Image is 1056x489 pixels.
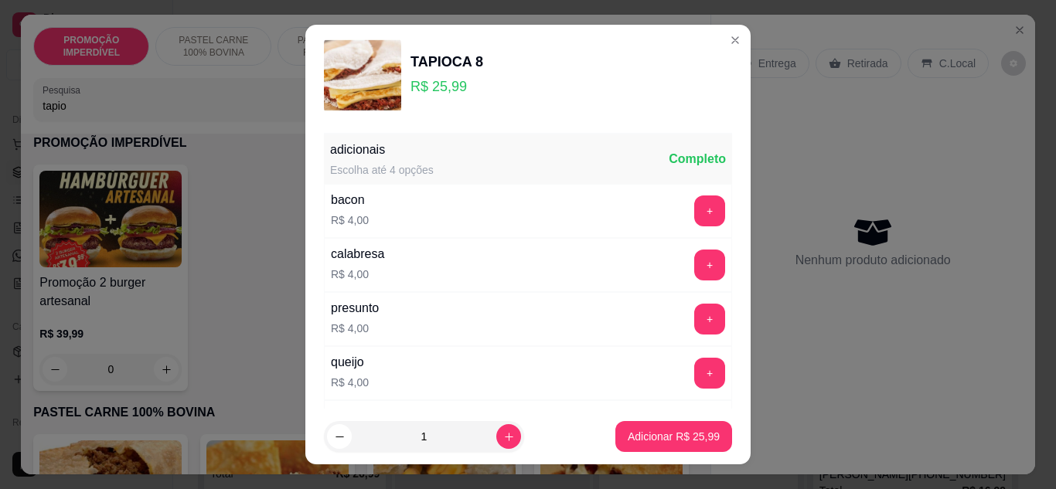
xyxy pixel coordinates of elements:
p: R$ 4,00 [331,375,369,390]
button: increase-product-quantity [496,424,521,449]
div: Completo [669,150,726,168]
button: decrease-product-quantity [327,424,352,449]
img: product-image [324,37,401,114]
div: catupiry [331,407,374,426]
p: R$ 4,00 [331,321,379,336]
button: add [694,195,725,226]
button: Adicionar R$ 25,99 [615,421,732,452]
button: add [694,250,725,280]
div: presunto [331,299,379,318]
div: Escolha até 4 opções [330,162,434,178]
p: R$ 25,99 [410,76,483,97]
p: R$ 4,00 [331,212,369,228]
p: Adicionar R$ 25,99 [628,429,720,444]
div: queijo [331,353,369,372]
button: add [694,304,725,334]
div: bacon [331,191,369,209]
div: calabresa [331,245,384,263]
div: TAPIOCA 8 [410,51,483,73]
div: adicionais [330,141,434,159]
button: Close [723,28,748,53]
p: R$ 4,00 [331,267,384,282]
button: add [694,358,725,389]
